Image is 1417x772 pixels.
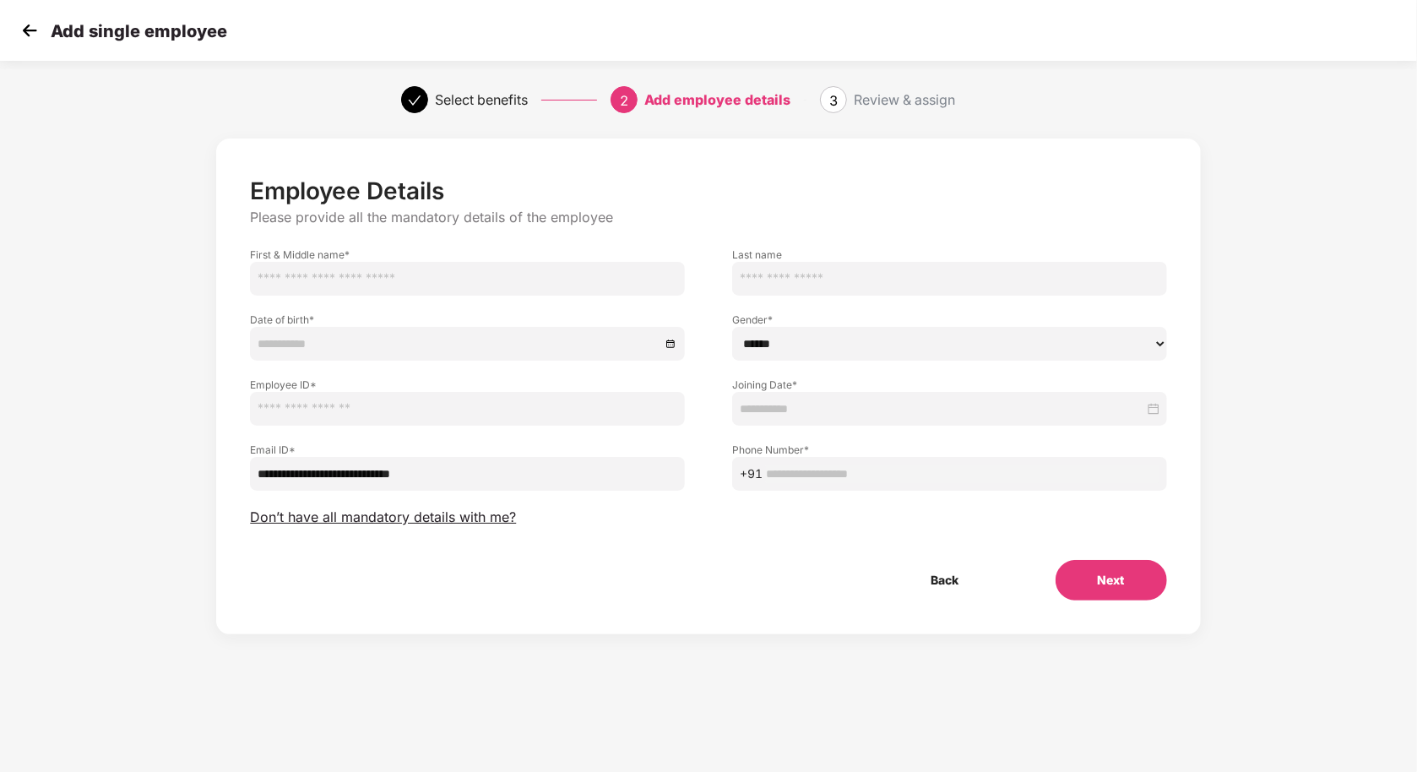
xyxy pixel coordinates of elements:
p: Employee Details [250,177,1166,205]
div: Review & assign [854,86,955,113]
span: 2 [620,92,628,109]
span: check [408,94,421,107]
label: Date of birth [250,313,685,327]
img: svg+xml;base64,PHN2ZyB4bWxucz0iaHR0cDovL3d3dy53My5vcmcvMjAwMC9zdmciIHdpZHRoPSIzMCIgaGVpZ2h0PSIzMC... [17,18,42,43]
label: Phone Number [732,443,1167,457]
label: First & Middle name [250,247,685,262]
span: Don’t have all mandatory details with me? [250,508,516,526]
p: Please provide all the mandatory details of the employee [250,209,1166,226]
p: Add single employee [51,21,227,41]
div: Add employee details [644,86,790,113]
label: Last name [732,247,1167,262]
span: 3 [829,92,838,109]
span: +91 [740,465,763,483]
label: Email ID [250,443,685,457]
button: Next [1056,560,1167,601]
label: Joining Date [732,378,1167,392]
button: Back [889,560,1002,601]
div: Select benefits [435,86,528,113]
label: Gender [732,313,1167,327]
label: Employee ID [250,378,685,392]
